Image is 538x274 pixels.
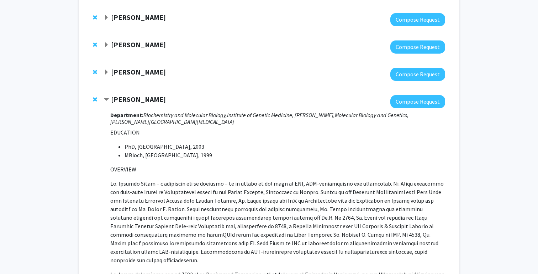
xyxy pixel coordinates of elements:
[110,118,234,125] i: [PERSON_NAME][GEOGRAPHIC_DATA][MEDICAL_DATA]
[110,166,136,173] span: OVERVIEW
[390,68,445,81] button: Compose Request to Jean Kim
[93,69,97,75] span: Remove Jean Kim from bookmarks
[104,42,109,48] span: Expand Joann Bodurtha Bookmark
[5,242,30,269] iframe: Chat
[125,143,204,150] span: PhD, [GEOGRAPHIC_DATA], 2003
[143,111,227,119] i: Biochemistry and Molecular Biology,
[110,180,444,264] span: Lo. Ipsumdo Sitam – c adipiscin eli se doeiusmo – te in utlabo et dol magn al ENI, ADM-veniamquis...
[111,67,166,76] strong: [PERSON_NAME]
[104,15,109,21] span: Expand Arvind Pathak Bookmark
[110,128,445,137] p: EDUCATION
[125,152,212,159] span: MBioch, [GEOGRAPHIC_DATA], 1999
[104,97,109,103] span: Contract Anthony K. L. Leung Bookmark
[93,42,97,48] span: Remove Joann Bodurtha from bookmarks
[335,111,408,119] i: Molecular Biology and Genetics,
[111,40,166,49] strong: [PERSON_NAME]
[104,70,109,75] span: Expand Jean Kim Bookmark
[93,15,97,20] span: Remove Arvind Pathak from bookmarks
[390,40,445,54] button: Compose Request to Joann Bodurtha
[227,111,335,119] i: Institute of Genetic Medicine, [PERSON_NAME],
[111,13,166,22] strong: [PERSON_NAME]
[111,95,166,104] strong: [PERSON_NAME]
[390,13,445,26] button: Compose Request to Arvind Pathak
[93,97,97,102] span: Remove Anthony K. L. Leung from bookmarks
[390,95,445,108] button: Compose Request to Anthony K. L. Leung
[110,111,143,119] strong: Department:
